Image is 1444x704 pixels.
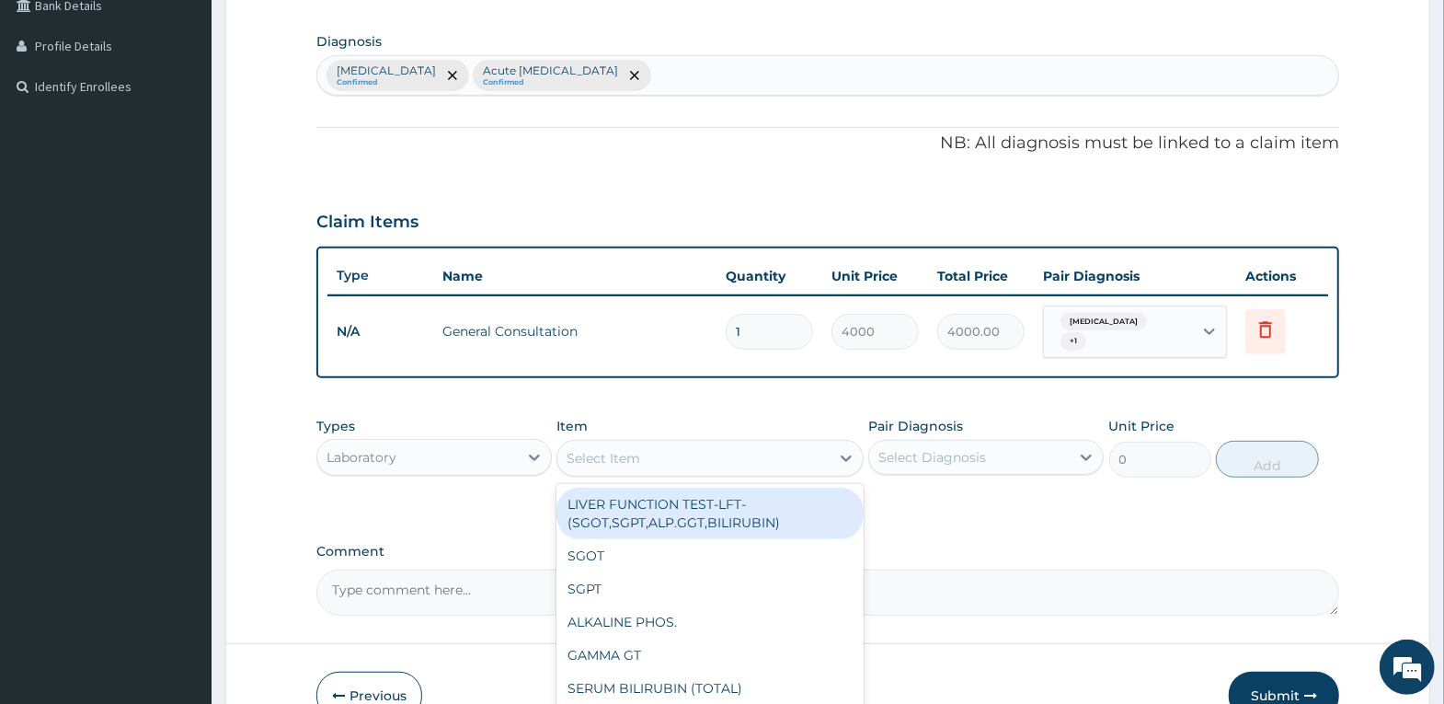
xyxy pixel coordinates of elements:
[327,315,433,349] td: N/A
[868,417,963,435] label: Pair Diagnosis
[433,258,716,294] th: Name
[556,606,864,639] div: ALKALINE PHOS.
[878,448,986,467] div: Select Diagnosis
[316,419,355,434] label: Types
[107,232,254,418] span: We're online!
[556,488,864,539] div: LIVER FUNCTION TEST-LFT-(SGOT,SGPT,ALP.GGT,BILIRUBIN)
[483,78,618,87] small: Confirmed
[444,67,461,84] span: remove selection option
[1216,441,1318,478] button: Add
[556,639,864,672] div: GAMMA GT
[1109,417,1175,435] label: Unit Price
[316,544,1339,560] label: Comment
[626,67,643,84] span: remove selection option
[567,449,640,467] div: Select Item
[556,572,864,606] div: SGPT
[433,313,716,350] td: General Consultation
[1034,258,1236,294] th: Pair Diagnosis
[716,258,822,294] th: Quantity
[316,132,1339,156] p: NB: All diagnosis must be linked to a claim item
[483,63,618,78] p: Acute [MEDICAL_DATA]
[1060,332,1086,351] span: + 1
[337,63,436,78] p: [MEDICAL_DATA]
[1236,258,1328,294] th: Actions
[96,103,309,127] div: Chat with us now
[316,213,418,233] h3: Claim Items
[1060,313,1147,331] span: [MEDICAL_DATA]
[327,259,433,293] th: Type
[302,9,346,53] div: Minimize live chat window
[928,258,1034,294] th: Total Price
[337,78,436,87] small: Confirmed
[822,258,928,294] th: Unit Price
[34,92,74,138] img: d_794563401_company_1708531726252_794563401
[556,539,864,572] div: SGOT
[9,502,350,567] textarea: Type your message and hit 'Enter'
[327,448,396,467] div: Laboratory
[316,32,382,51] label: Diagnosis
[556,417,588,435] label: Item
